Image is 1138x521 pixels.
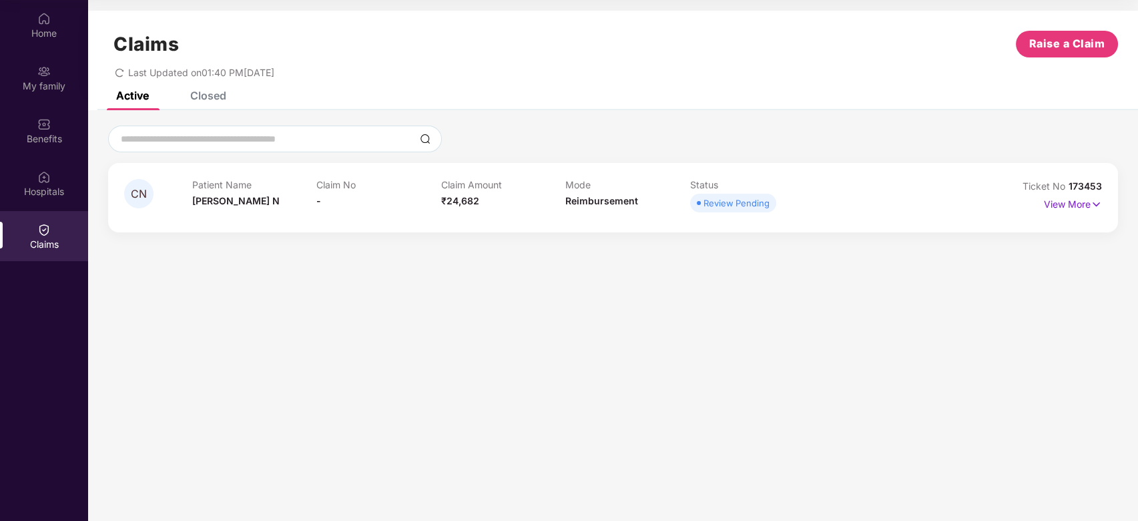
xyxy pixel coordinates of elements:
div: Active [116,89,149,102]
img: svg+xml;base64,PHN2ZyBpZD0iSG9tZSIgeG1sbnM9Imh0dHA6Ly93d3cudzMub3JnLzIwMDAvc3ZnIiB3aWR0aD0iMjAiIG... [37,12,51,25]
p: View More [1044,194,1102,212]
img: svg+xml;base64,PHN2ZyB4bWxucz0iaHR0cDovL3d3dy53My5vcmcvMjAwMC9zdmciIHdpZHRoPSIxNyIgaGVpZ2h0PSIxNy... [1091,197,1102,212]
span: 173453 [1069,180,1102,192]
span: CN [131,188,147,200]
img: svg+xml;base64,PHN2ZyB3aWR0aD0iMjAiIGhlaWdodD0iMjAiIHZpZXdCb3g9IjAgMCAyMCAyMCIgZmlsbD0ibm9uZSIgeG... [37,65,51,78]
img: svg+xml;base64,PHN2ZyBpZD0iU2VhcmNoLTMyeDMyIiB4bWxucz0iaHR0cDovL3d3dy53My5vcmcvMjAwMC9zdmciIHdpZH... [420,134,431,144]
span: Reimbursement [565,195,638,206]
p: Claim Amount [441,179,566,190]
p: Claim No [316,179,441,190]
p: Mode [565,179,690,190]
div: Review Pending [703,196,770,210]
p: Patient Name [192,179,317,190]
span: Ticket No [1023,180,1069,192]
p: Status [690,179,815,190]
span: [PERSON_NAME] N [192,195,280,206]
h1: Claims [113,33,179,55]
span: - [316,195,321,206]
span: redo [115,67,124,78]
span: Raise a Claim [1029,35,1105,52]
img: svg+xml;base64,PHN2ZyBpZD0iQmVuZWZpdHMiIHhtbG5zPSJodHRwOi8vd3d3LnczLm9yZy8yMDAwL3N2ZyIgd2lkdGg9Ij... [37,118,51,131]
span: ₹24,682 [441,195,479,206]
button: Raise a Claim [1016,31,1118,57]
img: svg+xml;base64,PHN2ZyBpZD0iSG9zcGl0YWxzIiB4bWxucz0iaHR0cDovL3d3dy53My5vcmcvMjAwMC9zdmciIHdpZHRoPS... [37,170,51,184]
img: svg+xml;base64,PHN2ZyBpZD0iQ2xhaW0iIHhtbG5zPSJodHRwOi8vd3d3LnczLm9yZy8yMDAwL3N2ZyIgd2lkdGg9IjIwIi... [37,223,51,236]
span: Last Updated on 01:40 PM[DATE] [128,67,274,78]
div: Closed [190,89,226,102]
